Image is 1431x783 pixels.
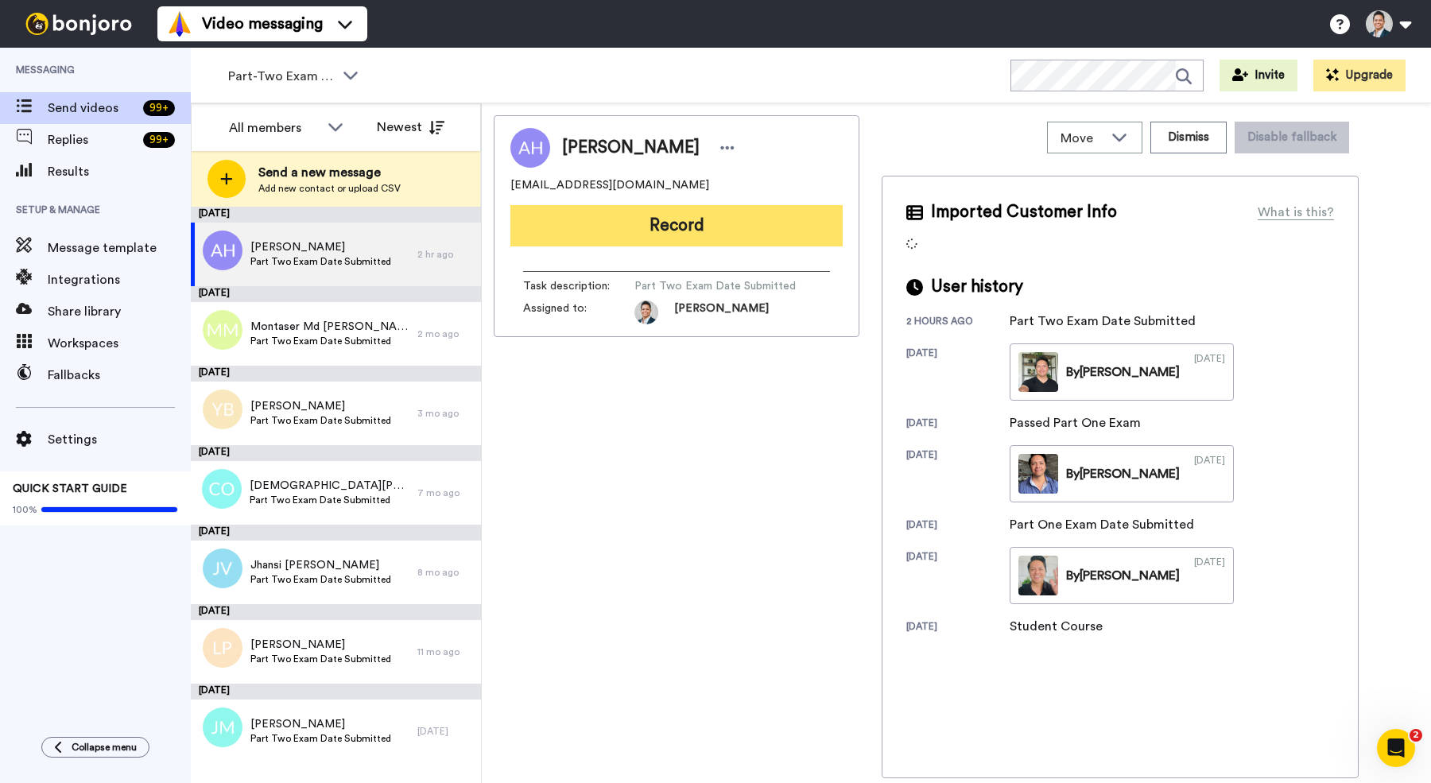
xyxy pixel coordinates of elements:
span: Part Two Exam Date Submitted [250,414,391,427]
button: Disable fallback [1235,122,1349,153]
div: 2 mo ago [417,328,473,340]
img: jv.png [203,548,242,588]
iframe: Intercom live chat [1377,729,1415,767]
span: [PERSON_NAME] [250,239,391,255]
div: 99 + [143,100,175,116]
span: Fallbacks [48,366,191,385]
span: Integrations [48,270,191,289]
span: Part Two Exam Date Submitted [250,255,391,268]
div: [DATE] [191,286,481,302]
button: Collapse menu [41,737,149,758]
button: Upgrade [1313,60,1406,91]
img: c167b351-44a9-4691-8186-fa55475548b7-thumb.jpg [1018,352,1058,392]
span: Replies [48,130,137,149]
span: Part Two Exam Date Submitted [250,573,391,586]
button: Record [510,205,843,246]
span: 100% [13,503,37,516]
div: [DATE] [906,620,1010,636]
span: [PERSON_NAME] [674,300,769,324]
div: [DATE] [191,366,481,382]
span: 2 [1410,729,1422,742]
div: 8 mo ago [417,566,473,579]
div: [DATE] [191,445,481,461]
span: Part Two Exam Date Submitted [250,732,391,745]
div: Passed Part One Exam [1010,413,1141,432]
span: Imported Customer Info [931,200,1117,224]
span: Results [48,162,191,181]
div: 2 hours ago [906,315,1010,331]
span: Send a new message [258,163,401,182]
span: User history [931,275,1023,299]
span: Part Two Exam Date Submitted [250,494,409,506]
div: [DATE] [906,448,1010,502]
div: All members [229,118,320,138]
div: 2 hr ago [417,248,473,261]
span: Settings [48,430,191,449]
div: By [PERSON_NAME] [1066,566,1180,585]
div: What is this? [1258,203,1334,222]
div: [DATE] [1194,556,1225,595]
span: Montaser Md [PERSON_NAME] [250,319,409,335]
img: vm-color.svg [167,11,192,37]
span: [PERSON_NAME] [562,136,700,160]
div: [DATE] [191,525,481,541]
a: By[PERSON_NAME][DATE] [1010,547,1234,604]
span: Add new contact or upload CSV [258,182,401,195]
div: [DATE] [417,725,473,738]
span: Collapse menu [72,741,137,754]
div: [DATE] [191,207,481,223]
div: 99 + [143,132,175,148]
span: Video messaging [202,13,323,35]
span: Message template [48,238,191,258]
img: yb.png [203,390,242,429]
a: By[PERSON_NAME][DATE] [1010,343,1234,401]
div: Part Two Exam Date Submitted [1010,312,1196,331]
span: Task description : [523,278,634,294]
span: Share library [48,302,191,321]
button: Dismiss [1150,122,1227,153]
a: By[PERSON_NAME][DATE] [1010,445,1234,502]
span: [PERSON_NAME] [250,716,391,732]
img: jm.png [203,707,242,747]
div: By [PERSON_NAME] [1066,362,1180,382]
img: lp.png [203,628,242,668]
img: ah.png [203,231,242,270]
div: By [PERSON_NAME] [1066,464,1180,483]
span: Part Two Exam Date Submitted [250,335,409,347]
img: 6af4010d-3d7c-43f9-8ba9-36cff27447b1-thumb.jpg [1018,454,1058,494]
span: Send videos [48,99,137,118]
div: [DATE] [191,604,481,620]
div: [DATE] [906,347,1010,401]
span: [PERSON_NAME] [250,637,391,653]
div: [DATE] [1194,454,1225,494]
span: Part-Two Exam Booked [228,67,335,86]
div: 3 mo ago [417,407,473,420]
div: Student Course [1010,617,1103,636]
img: mm.png [203,310,242,350]
div: [DATE] [191,684,481,700]
div: Part One Exam Date Submitted [1010,515,1194,534]
div: 11 mo ago [417,645,473,658]
img: 20f07c3e-5f8b-476a-8b87-82e97212bbef-1550183619.jpg [634,300,658,324]
span: Part Two Exam Date Submitted [634,278,796,294]
span: Jhansi [PERSON_NAME] [250,557,391,573]
span: Workspaces [48,334,191,353]
div: 7 mo ago [417,486,473,499]
button: Invite [1220,60,1297,91]
div: [DATE] [906,417,1010,432]
img: a465ef1a-2040-4373-9e84-fb35acfad0b3-thumb.jpg [1018,556,1058,595]
img: bj-logo-header-white.svg [19,13,138,35]
div: [DATE] [1194,352,1225,392]
div: [DATE] [906,550,1010,604]
span: QUICK START GUIDE [13,483,127,494]
span: Move [1061,129,1103,148]
span: [EMAIL_ADDRESS][DOMAIN_NAME] [510,177,709,193]
div: [DATE] [906,518,1010,534]
img: co.png [202,469,242,509]
span: [DEMOGRAPHIC_DATA][PERSON_NAME] [250,478,409,494]
img: Image of Alex Hendrickson [510,128,550,168]
span: [PERSON_NAME] [250,398,391,414]
span: Part Two Exam Date Submitted [250,653,391,665]
button: Newest [365,111,456,143]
